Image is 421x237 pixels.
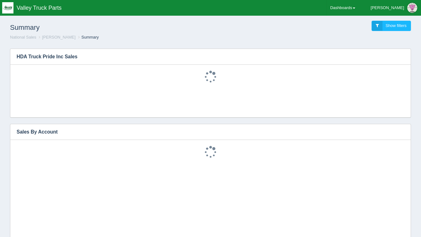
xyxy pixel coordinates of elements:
a: Show filters [372,21,411,31]
img: q1blfpkbivjhsugxdrfq.png [2,2,13,13]
a: National Sales [10,35,36,39]
li: Summary [77,34,99,40]
span: Valley Truck Parts [17,5,62,11]
img: Profile Picture [407,3,417,13]
div: [PERSON_NAME] [371,2,404,14]
h1: Summary [10,21,211,34]
h3: HDA Truck Pride Inc Sales [10,49,401,65]
span: Show filters [386,23,407,28]
h3: Sales By Account [10,124,401,140]
a: [PERSON_NAME] [42,35,75,39]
